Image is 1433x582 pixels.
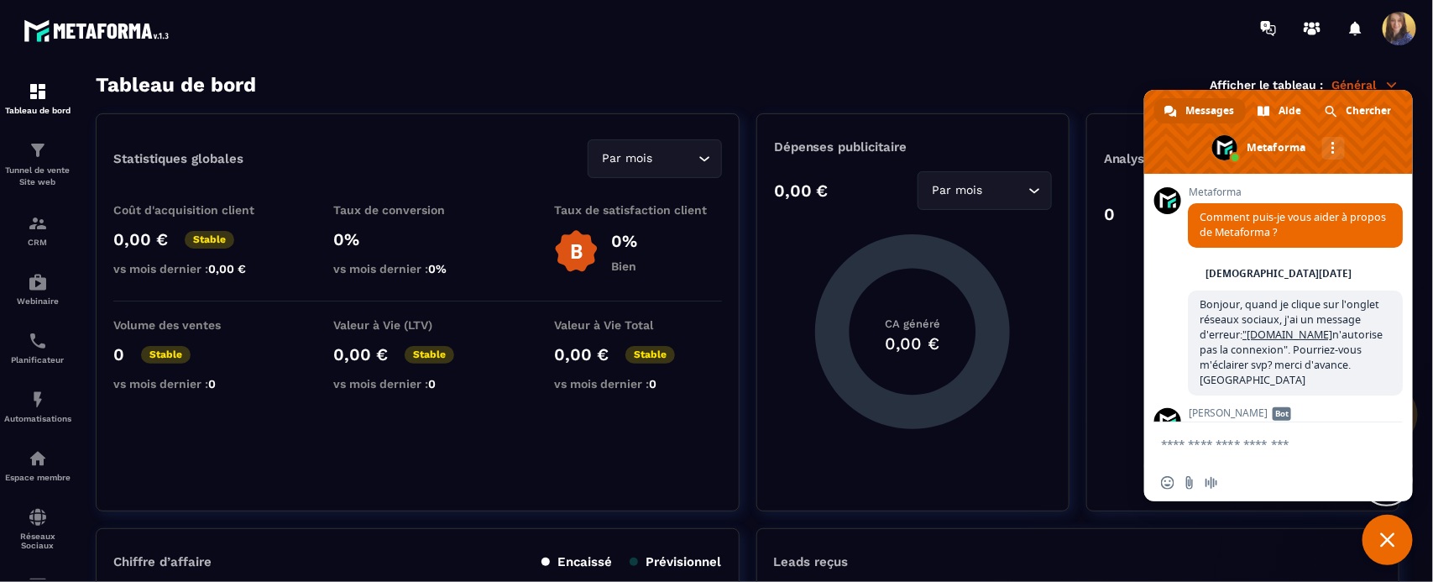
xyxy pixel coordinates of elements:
p: vs mois dernier : [333,262,501,275]
div: Autres canaux [1322,137,1345,160]
p: CRM [4,238,71,247]
p: Volume des ventes [113,318,281,332]
p: Valeur à Vie (LTV) [333,318,501,332]
p: Bien [611,260,637,273]
span: Bonjour, quand je clique sur l'onglet réseaux sociaux, j'ai un message d'erreur: n'autorise pas l... [1200,297,1383,387]
div: Fermer le chat [1362,515,1413,565]
a: formationformationTunnel de vente Site web [4,128,71,201]
a: formationformationCRM [4,201,71,260]
a: automationsautomationsWebinaire [4,260,71,318]
p: 0,00 € [113,229,168,249]
p: Tableau de bord [4,106,71,115]
p: Stable [185,231,234,249]
span: Envoyer un fichier [1183,476,1196,490]
p: Dépenses publicitaire [774,139,1052,155]
div: Chercher [1315,98,1403,123]
p: Tunnel de vente Site web [4,165,71,188]
p: Webinaire [4,296,71,306]
span: Insérer un emoji [1161,476,1174,490]
input: Search for option [986,181,1024,200]
p: Planificateur [4,355,71,364]
p: 0,00 € [554,344,609,364]
p: 0 [1104,204,1115,224]
p: Automatisations [4,414,71,423]
img: formation [28,81,48,102]
p: Afficher le tableau : [1210,78,1323,92]
p: Général [1331,77,1399,92]
div: Messages [1154,98,1246,123]
img: formation [28,213,48,233]
p: Statistiques globales [113,151,243,166]
span: Par mois [928,181,986,200]
p: Leads reçus [774,554,849,569]
span: 0,00 € [208,262,246,275]
div: Search for option [918,171,1052,210]
div: [DEMOGRAPHIC_DATA][DATE] [1205,269,1352,279]
span: [PERSON_NAME] [1188,407,1403,419]
img: automations [28,390,48,410]
p: Taux de satisfaction client [554,203,722,217]
p: Espace membre [4,473,71,482]
p: 0% [333,229,501,249]
p: Stable [625,346,675,364]
img: automations [28,448,48,469]
span: Aide [1279,98,1301,123]
img: scheduler [28,331,48,351]
div: Aide [1247,98,1313,123]
p: Prévisionnel [630,554,722,569]
p: Stable [405,346,454,364]
span: Bot [1273,407,1291,421]
span: 0 [208,377,216,391]
img: logo [24,15,175,46]
img: social-network [28,507,48,527]
p: vs mois dernier : [333,377,501,391]
p: 0,00 € [774,181,829,201]
p: Coût d'acquisition client [113,203,281,217]
a: formationformationTableau de bord [4,69,71,128]
p: Stable [141,346,191,364]
p: vs mois dernier : [554,377,722,391]
p: Analyse des Leads [1104,151,1243,166]
p: Réseaux Sociaux [4,532,71,550]
span: Message audio [1205,476,1218,490]
img: automations [28,272,48,292]
img: b-badge-o.b3b20ee6.svg [554,229,599,274]
input: Search for option [656,149,694,168]
p: 0 [113,344,124,364]
a: social-networksocial-networkRéseaux Sociaux [4,495,71,563]
p: Taux de conversion [333,203,501,217]
a: automationsautomationsAutomatisations [4,377,71,436]
p: Valeur à Vie Total [554,318,722,332]
img: formation [28,140,48,160]
span: Messages [1185,98,1234,123]
p: vs mois dernier : [113,262,281,275]
p: Encaissé [541,554,613,569]
p: vs mois dernier : [113,377,281,391]
p: 0,00 € [333,344,388,364]
span: 0 [428,377,436,391]
span: 0 [649,377,656,391]
div: Search for option [588,139,722,178]
a: "[DOMAIN_NAME] [1242,328,1332,342]
p: Chiffre d’affaire [113,554,212,569]
p: 0% [611,231,637,251]
span: Chercher [1346,98,1391,123]
span: Comment puis-je vous aider à propos de Metaforma ? [1200,210,1386,239]
span: 0% [428,262,447,275]
span: Metaforma [1188,186,1403,198]
h3: Tableau de bord [96,73,256,97]
span: Par mois [599,149,656,168]
a: automationsautomationsEspace membre [4,436,71,495]
textarea: Entrez votre message... [1161,437,1359,452]
a: schedulerschedulerPlanificateur [4,318,71,377]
